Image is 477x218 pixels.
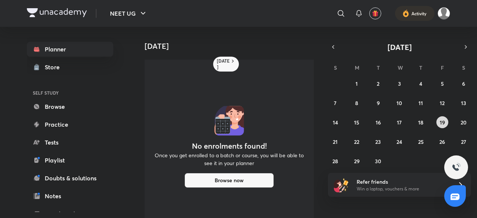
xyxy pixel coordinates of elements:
[356,80,358,87] abbr: September 1, 2025
[27,171,113,186] a: Doubts & solutions
[394,78,405,89] button: September 3, 2025
[377,99,380,107] abbr: September 9, 2025
[415,136,427,148] button: September 25, 2025
[332,158,338,165] abbr: September 28, 2025
[334,99,337,107] abbr: September 7, 2025
[351,136,363,148] button: September 22, 2025
[388,42,412,52] span: [DATE]
[458,136,470,148] button: September 27, 2025
[27,8,87,17] img: Company Logo
[402,9,409,18] img: activity
[357,178,448,186] h6: Refer friends
[329,136,341,148] button: September 21, 2025
[436,116,448,128] button: September 19, 2025
[27,153,113,168] a: Playlist
[397,138,402,145] abbr: September 24, 2025
[27,99,113,114] a: Browse
[354,138,359,145] abbr: September 22, 2025
[354,158,360,165] abbr: September 29, 2025
[184,173,274,188] button: Browse now
[419,64,422,71] abbr: Thursday
[398,64,403,71] abbr: Wednesday
[329,116,341,128] button: September 14, 2025
[452,163,461,172] img: ttu
[27,60,113,75] a: Store
[333,138,338,145] abbr: September 21, 2025
[27,189,113,203] a: Notes
[154,151,305,167] p: Once you get enrolled to a batch or course, you will be able to see it in your planner
[439,138,445,145] abbr: September 26, 2025
[334,177,349,192] img: referral
[351,97,363,109] button: September 8, 2025
[415,116,427,128] button: September 18, 2025
[355,99,358,107] abbr: September 8, 2025
[145,42,320,51] h4: [DATE]
[394,136,405,148] button: September 24, 2025
[372,116,384,128] button: September 16, 2025
[436,97,448,109] button: September 12, 2025
[354,119,359,126] abbr: September 15, 2025
[192,142,267,151] h4: No enrolments found!
[462,64,465,71] abbr: Saturday
[369,7,381,19] button: avatar
[462,80,465,87] abbr: September 6, 2025
[415,78,427,89] button: September 4, 2025
[440,119,445,126] abbr: September 19, 2025
[436,136,448,148] button: September 26, 2025
[441,80,444,87] abbr: September 5, 2025
[398,80,401,87] abbr: September 3, 2025
[355,64,359,71] abbr: Monday
[418,99,423,107] abbr: September 11, 2025
[27,8,87,19] a: Company Logo
[440,99,445,107] abbr: September 12, 2025
[27,135,113,150] a: Tests
[377,64,380,71] abbr: Tuesday
[458,116,470,128] button: September 20, 2025
[351,78,363,89] button: September 1, 2025
[372,136,384,148] button: September 23, 2025
[461,99,466,107] abbr: September 13, 2025
[372,155,384,167] button: September 30, 2025
[357,186,448,192] p: Win a laptop, vouchers & more
[458,97,470,109] button: September 13, 2025
[461,119,467,126] abbr: September 20, 2025
[334,64,337,71] abbr: Sunday
[217,58,230,70] h6: [DATE]
[436,78,448,89] button: September 5, 2025
[372,10,379,17] img: avatar
[351,155,363,167] button: September 29, 2025
[397,99,402,107] abbr: September 10, 2025
[338,42,461,52] button: [DATE]
[461,138,466,145] abbr: September 27, 2025
[214,106,244,136] img: No events
[376,119,381,126] abbr: September 16, 2025
[418,138,424,145] abbr: September 25, 2025
[419,80,422,87] abbr: September 4, 2025
[375,138,381,145] abbr: September 23, 2025
[458,78,470,89] button: September 6, 2025
[333,119,338,126] abbr: September 14, 2025
[394,116,405,128] button: September 17, 2025
[394,97,405,109] button: September 10, 2025
[437,7,450,20] img: Anany Minz
[375,158,381,165] abbr: September 30, 2025
[45,63,64,72] div: Store
[329,97,341,109] button: September 7, 2025
[418,119,423,126] abbr: September 18, 2025
[27,42,113,57] a: Planner
[351,116,363,128] button: September 15, 2025
[415,97,427,109] button: September 11, 2025
[105,6,152,21] button: NEET UG
[397,119,402,126] abbr: September 17, 2025
[27,117,113,132] a: Practice
[441,64,444,71] abbr: Friday
[27,86,113,99] h6: SELF STUDY
[372,78,384,89] button: September 2, 2025
[372,97,384,109] button: September 9, 2025
[377,80,379,87] abbr: September 2, 2025
[329,155,341,167] button: September 28, 2025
